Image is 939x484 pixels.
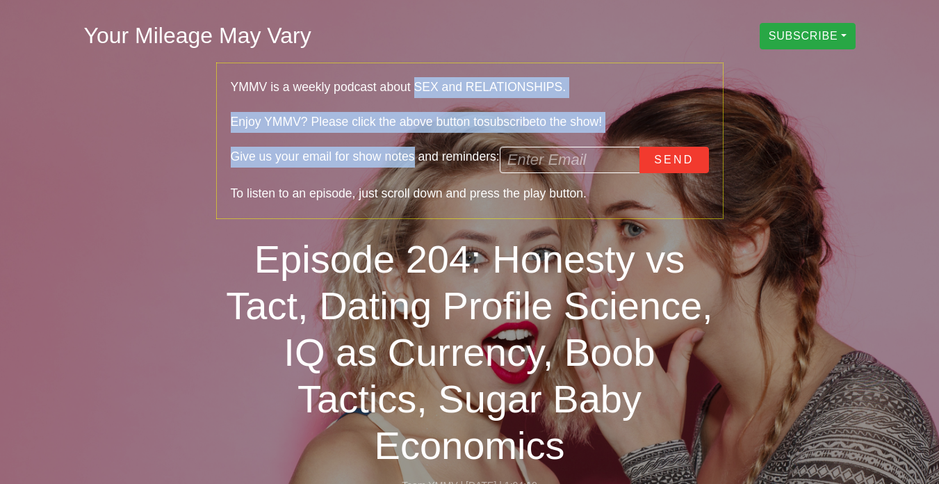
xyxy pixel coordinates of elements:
[231,147,709,173] div: Give us your email for show notes and reminders:
[84,23,311,48] a: Your Mileage May Vary
[500,147,641,173] input: Enter Email
[760,23,856,49] button: SUBSCRIBE
[231,77,709,98] div: YMMV is a weekly podcast about SEX and RELATIONSHIPS.
[231,184,709,204] div: To listen to an episode, just scroll down and press the play button.
[639,147,708,173] button: Send
[484,115,536,129] b: subscribe
[226,237,712,468] a: Episode 204: Honesty vs Tact, Dating Profile Science, IQ as Currency, Boob Tactics, Sugar Baby Ec...
[231,112,709,133] div: Enjoy YMMV? Please click the above button to to the show!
